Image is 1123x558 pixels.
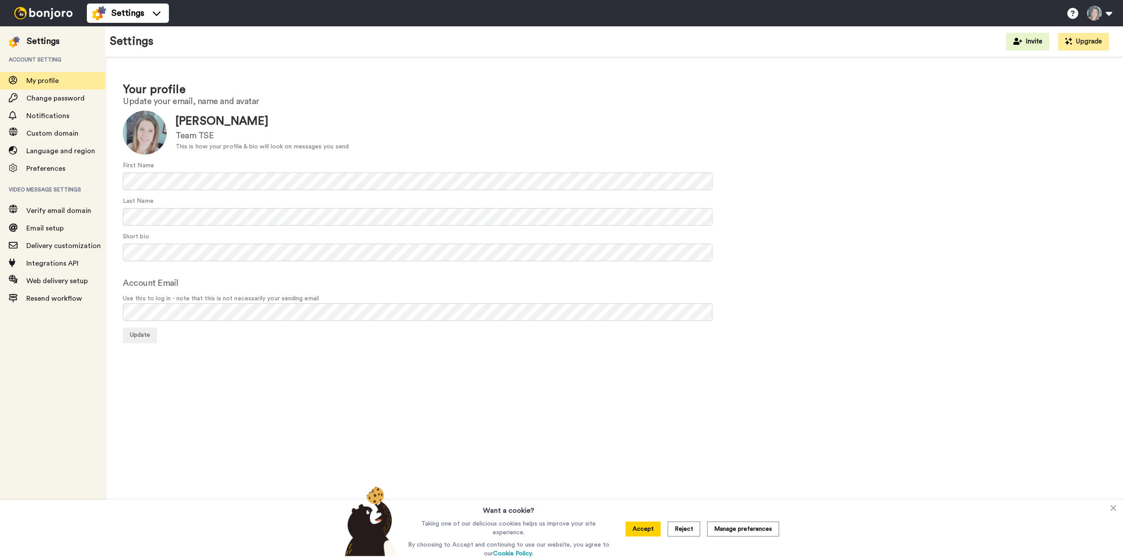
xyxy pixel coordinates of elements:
div: Team TSE [175,130,349,142]
span: Use this to log in - note that this is not necessarily your sending email [123,294,1105,303]
span: Verify email domain [26,207,91,214]
span: Resend workflow [26,295,82,302]
img: bear-with-cookie.png [337,486,402,556]
h1: Settings [110,35,154,48]
span: Custom domain [26,130,79,137]
span: Notifications [26,112,69,119]
h3: Want a cookie? [483,500,534,516]
span: Change password [26,95,85,102]
div: This is how your profile & bio will look on messages you send [175,142,349,151]
img: bj-logo-header-white.svg [11,7,76,19]
label: Account Email [123,277,179,290]
label: Last Name [123,197,154,206]
span: Web delivery setup [26,277,88,284]
span: My profile [26,77,59,84]
h2: Update your email, name and avatar [123,97,1105,106]
label: First Name [123,161,154,170]
span: Email setup [26,225,64,232]
button: Update [123,328,157,343]
img: settings-colored.svg [9,36,20,47]
button: Upgrade [1058,33,1109,50]
label: Short bio [123,232,149,241]
a: Cookie Policy [493,551,532,557]
span: Preferences [26,165,65,172]
span: Language and region [26,148,95,155]
button: Invite [1006,33,1049,50]
h1: Your profile [123,83,1105,96]
div: [PERSON_NAME] [175,113,349,130]
button: Reject [668,522,700,536]
img: settings-colored.svg [92,6,106,20]
p: By choosing to Accept and continuing to use our website, you agree to our . [406,540,612,558]
span: Delivery customization [26,242,101,249]
span: Settings [111,7,144,19]
span: Update [130,332,150,338]
span: Integrations API [26,260,79,267]
p: Taking one of our delicious cookies helps us improve your site experience. [406,519,612,537]
button: Accept [626,522,661,536]
div: Settings [27,35,60,47]
button: Manage preferences [707,522,779,536]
